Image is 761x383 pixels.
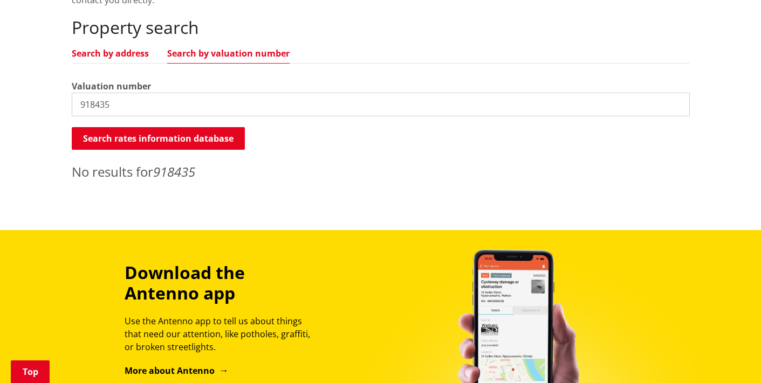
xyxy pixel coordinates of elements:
[72,17,690,38] h2: Property search
[167,49,290,58] a: Search by valuation number
[72,49,149,58] a: Search by address
[125,262,320,304] h3: Download the Antenno app
[72,80,151,93] label: Valuation number
[72,127,245,150] button: Search rates information database
[72,93,690,116] input: e.g. 03920/020.01A
[72,162,690,182] p: No results for
[125,365,229,377] a: More about Antenno
[153,163,195,180] em: 918435
[711,338,750,377] iframe: Messenger Launcher
[11,360,50,383] a: Top
[125,315,320,353] p: Use the Antenno app to tell us about things that need our attention, like potholes, graffiti, or ...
